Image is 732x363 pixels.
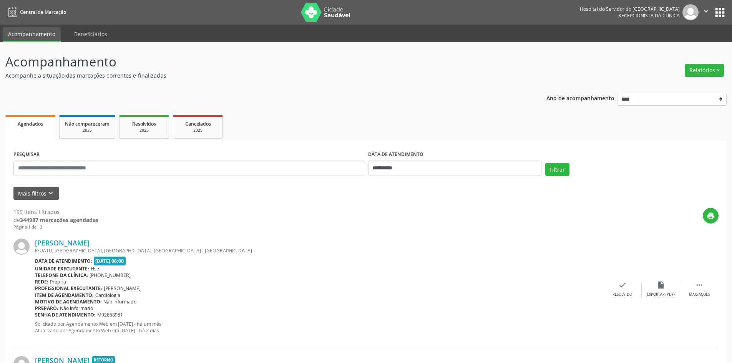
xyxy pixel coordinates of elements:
span: Cancelados [185,121,211,127]
p: Acompanhamento [5,52,510,71]
div: IGUATU, [GEOGRAPHIC_DATA], [GEOGRAPHIC_DATA], [GEOGRAPHIC_DATA] - [GEOGRAPHIC_DATA] [35,247,603,254]
span: Agendados [18,121,43,127]
span: Não compareceram [65,121,110,127]
span: Hse [91,265,99,272]
strong: 344987 marcações agendadas [20,216,98,224]
a: Central de Marcação [5,6,66,18]
p: Solicitado por Agendamento Web em [DATE] - há um mês Atualizado por Agendamento Web em [DATE] - h... [35,321,603,334]
i: print [707,212,715,220]
div: 2025 [65,128,110,133]
div: 2025 [179,128,217,133]
b: Motivo de agendamento: [35,298,102,305]
a: [PERSON_NAME] [35,239,90,247]
i:  [695,281,704,289]
label: PESQUISAR [13,149,40,161]
span: M02868981 [97,312,123,318]
div: Resolvido [612,292,632,297]
button: Mais filtroskeyboard_arrow_down [13,187,59,200]
div: Mais ações [689,292,710,297]
div: Hospital do Servidor do [GEOGRAPHIC_DATA] [580,6,680,12]
span: Resolvidos [132,121,156,127]
div: Página 1 de 13 [13,224,98,230]
i: insert_drive_file [657,281,665,289]
b: Telefone da clínica: [35,272,88,278]
div: Exportar (PDF) [647,292,675,297]
span: [PHONE_NUMBER] [90,272,131,278]
div: de [13,216,98,224]
div: 2025 [125,128,163,133]
b: Item de agendamento: [35,292,94,298]
button: print [703,208,719,224]
button: Relatórios [685,64,724,77]
span: Central de Marcação [20,9,66,15]
img: img [682,4,699,20]
div: 195 itens filtrados [13,208,98,216]
i: check [618,281,627,289]
i: keyboard_arrow_down [46,189,55,197]
a: Acompanhamento [3,27,61,42]
span: Recepcionista da clínica [618,12,680,19]
button: apps [713,6,727,19]
b: Data de atendimento: [35,258,92,264]
b: Profissional executante: [35,285,102,292]
b: Preparo: [35,305,58,312]
span: Cardiologia [95,292,120,298]
a: Beneficiários [69,27,113,41]
button: Filtrar [545,163,569,176]
span: [PERSON_NAME] [104,285,141,292]
span: Não informado [103,298,136,305]
img: img [13,239,30,255]
b: Unidade executante: [35,265,89,272]
span: Própria [50,278,66,285]
p: Ano de acompanhamento [546,93,614,103]
b: Senha de atendimento: [35,312,96,318]
label: DATA DE ATENDIMENTO [368,149,423,161]
button:  [699,4,713,20]
i:  [702,7,710,15]
b: Rede: [35,278,48,285]
span: Não informado [60,305,93,312]
span: [DATE] 08:00 [94,257,126,265]
p: Acompanhe a situação das marcações correntes e finalizadas [5,71,510,80]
